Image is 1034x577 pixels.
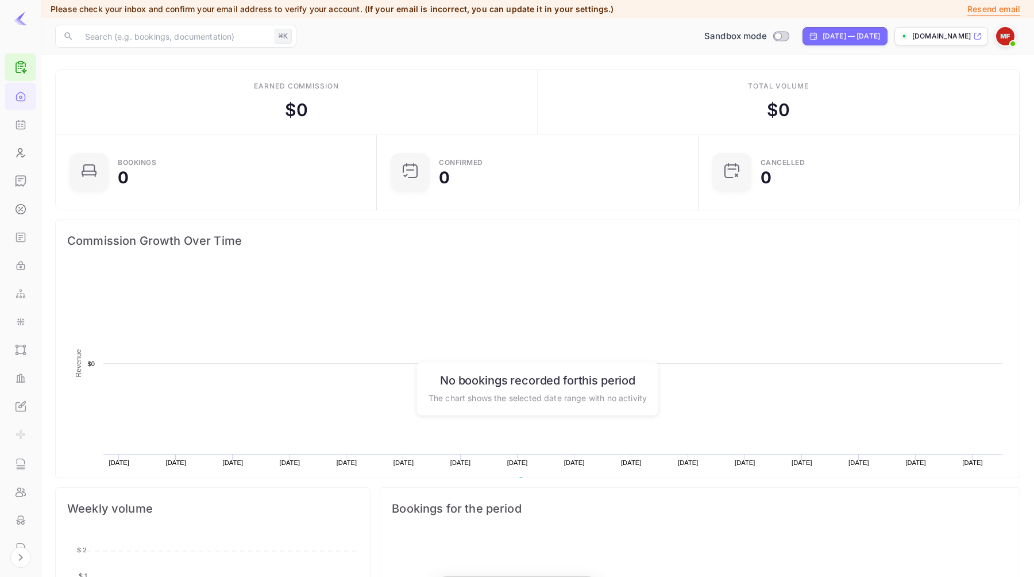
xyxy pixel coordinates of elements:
[51,4,362,14] span: Please check your inbox and confirm your email address to verify your account.
[5,224,36,250] a: API docs and SDKs
[109,459,129,466] text: [DATE]
[735,459,755,466] text: [DATE]
[678,459,699,466] text: [DATE]
[365,4,614,14] span: (If your email is incorrect, you can update it in your settings.)
[254,81,339,91] div: Earned commission
[429,373,647,387] h6: No bookings recorded for this period
[285,97,308,123] div: $ 0
[5,139,36,166] a: Customers
[118,159,156,166] div: Bookings
[748,81,809,91] div: Total volume
[14,11,28,25] img: LiteAPI
[429,391,647,403] p: The chart shows the selected date range with no activity
[5,195,36,222] a: Commission
[5,336,36,363] a: UI Components
[767,97,790,123] div: $ 0
[10,547,31,568] button: Expand navigation
[75,349,83,377] text: Revenue
[621,459,642,466] text: [DATE]
[166,459,187,466] text: [DATE]
[78,25,270,48] input: Search (e.g. bookings, documentation)
[5,534,36,561] a: Audit logs
[393,459,414,466] text: [DATE]
[5,280,36,306] a: Webhooks
[67,499,358,518] span: Weekly volume
[848,459,869,466] text: [DATE]
[905,459,926,466] text: [DATE]
[280,459,300,466] text: [DATE]
[792,459,812,466] text: [DATE]
[5,506,36,533] a: Fraud management
[118,170,129,186] div: 0
[700,30,793,43] div: Switch to Production mode
[5,393,36,419] a: Whitelabel
[450,459,471,466] text: [DATE]
[528,477,558,485] text: Revenue
[5,364,36,391] a: Performance
[5,167,36,194] a: Earnings
[761,170,771,186] div: 0
[439,170,450,186] div: 0
[87,360,95,367] text: $0
[77,546,87,554] tspan: $ 2
[223,459,244,466] text: [DATE]
[5,308,36,334] a: Integrations
[564,459,585,466] text: [DATE]
[912,31,971,41] p: [DOMAIN_NAME]
[5,111,36,137] a: Bookings
[761,159,805,166] div: CANCELLED
[5,478,36,505] a: Team management
[507,459,528,466] text: [DATE]
[439,159,483,166] div: Confirmed
[337,459,357,466] text: [DATE]
[275,29,292,44] div: ⌘K
[5,83,36,109] a: Home
[962,459,983,466] text: [DATE]
[823,31,880,41] div: [DATE] — [DATE]
[67,232,1008,250] span: Commission Growth Over Time
[5,450,36,476] a: API Logs
[996,27,1014,45] img: Matt F
[5,252,36,278] a: API Keys
[967,3,1020,16] p: Resend email
[704,30,767,43] span: Sandbox mode
[392,499,1008,518] span: Bookings for the period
